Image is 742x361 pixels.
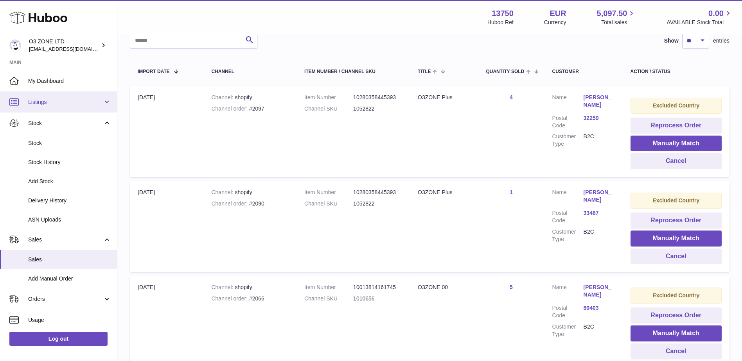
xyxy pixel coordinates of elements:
[211,189,235,195] strong: Channel
[510,189,513,195] a: 1
[487,19,514,26] div: Huboo Ref
[652,102,699,109] strong: Excluded Country
[552,69,615,74] div: Customer
[631,118,722,134] button: Reprocess Order
[544,19,566,26] div: Currency
[418,69,431,74] span: Title
[9,332,108,346] a: Log out
[510,94,513,100] a: 4
[29,46,115,52] span: [EMAIL_ADDRESS][DOMAIN_NAME]
[552,94,584,111] dt: Name
[28,216,111,223] span: ASN Uploads
[304,284,353,291] dt: Item Number
[211,295,249,302] strong: Channel order
[418,284,470,291] div: O3ZONE 00
[304,69,402,74] div: Item Number / Channel SKU
[211,189,289,196] div: shopify
[601,19,636,26] span: Total sales
[584,284,615,298] a: [PERSON_NAME]
[28,236,103,243] span: Sales
[552,133,584,148] dt: Customer Type
[631,325,722,341] button: Manually Match
[211,284,289,291] div: shopify
[28,139,111,147] span: Stock
[353,189,402,196] dd: 10280358445393
[552,114,584,129] dt: Postal Code
[584,189,615,204] a: [PERSON_NAME]
[29,38,99,53] div: O3 ZONE LTD
[28,77,111,85] span: My Dashboard
[631,307,722,323] button: Reprocess Order
[597,8,636,26] a: 5,097.50 Total sales
[664,37,679,45] label: Show
[597,8,627,19] span: 5,097.50
[28,120,103,127] span: Stock
[550,8,566,19] strong: EUR
[304,189,353,196] dt: Item Number
[708,8,724,19] span: 0.00
[9,39,21,51] img: hello@o3zoneltd.co.uk
[418,94,470,101] div: O3ZONE Plus
[211,200,289,207] div: #2090
[353,295,402,302] dd: 1010656
[130,181,203,272] td: [DATE]
[211,94,235,100] strong: Channel
[28,316,111,324] span: Usage
[418,189,470,196] div: O3ZONE Plus
[584,209,615,217] a: 33487
[304,105,353,113] dt: Channel SKU
[510,284,513,290] a: 5
[353,200,402,207] dd: 1052822
[28,178,111,185] span: Add Stock
[584,114,615,122] a: 32259
[28,275,111,282] span: Add Manual Order
[353,94,402,101] dd: 10280358445393
[631,153,722,169] button: Cancel
[304,94,353,101] dt: Item Number
[713,37,729,45] span: entries
[584,228,615,243] dd: B2C
[584,304,615,312] a: 80403
[552,209,584,224] dt: Postal Code
[631,343,722,359] button: Cancel
[667,19,733,26] span: AVAILABLE Stock Total
[631,136,722,152] button: Manually Match
[631,248,722,264] button: Cancel
[211,94,289,101] div: shopify
[211,69,289,74] div: Channel
[552,304,584,319] dt: Postal Code
[353,284,402,291] dd: 10013814161745
[28,159,111,166] span: Stock History
[211,295,289,302] div: #2066
[492,8,514,19] strong: 13750
[584,323,615,338] dd: B2C
[631,231,722,247] button: Manually Match
[28,295,103,303] span: Orders
[652,292,699,298] strong: Excluded Country
[667,8,733,26] a: 0.00 AVAILABLE Stock Total
[28,197,111,204] span: Delivery History
[486,69,524,74] span: Quantity Sold
[130,86,203,177] td: [DATE]
[552,284,584,300] dt: Name
[304,295,353,302] dt: Channel SKU
[211,200,249,207] strong: Channel order
[28,98,103,106] span: Listings
[28,256,111,263] span: Sales
[631,213,722,229] button: Reprocess Order
[211,105,289,113] div: #2097
[584,133,615,148] dd: B2C
[552,323,584,338] dt: Customer Type
[211,105,249,112] strong: Channel order
[304,200,353,207] dt: Channel SKU
[138,69,170,74] span: Import date
[552,228,584,243] dt: Customer Type
[211,284,235,290] strong: Channel
[552,189,584,206] dt: Name
[652,197,699,204] strong: Excluded Country
[353,105,402,113] dd: 1052822
[631,69,722,74] div: Action / Status
[584,94,615,109] a: [PERSON_NAME]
